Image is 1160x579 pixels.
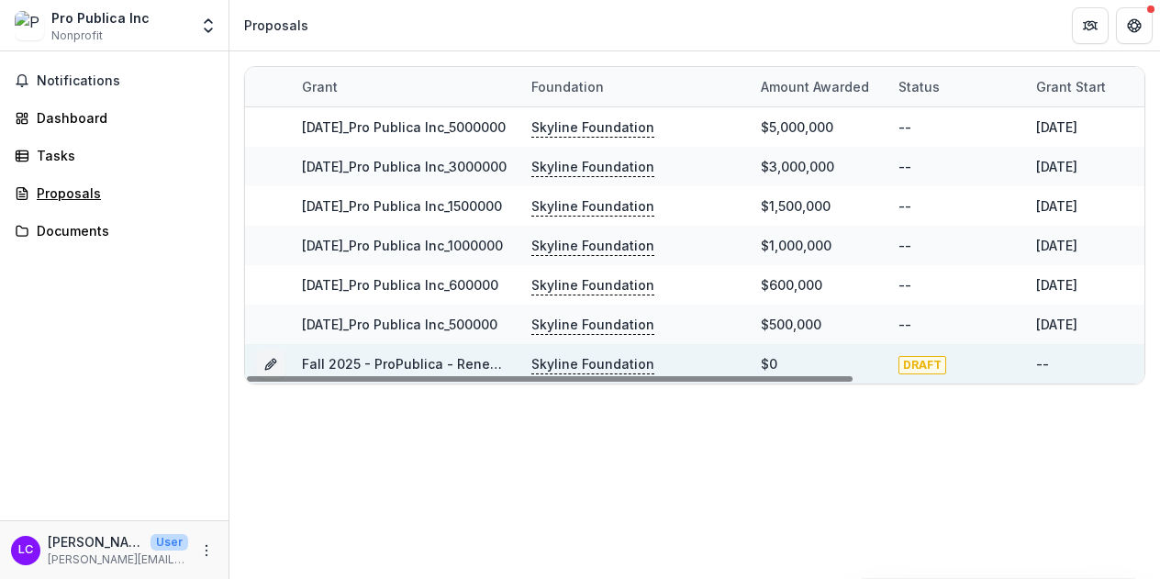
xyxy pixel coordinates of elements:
div: Amount awarded [750,77,880,96]
div: Grant start [1025,77,1117,96]
div: Grant [291,77,349,96]
span: DRAFT [898,356,946,374]
div: Foundation [520,67,750,106]
div: $3,000,000 [761,157,834,176]
div: Proposals [244,16,308,35]
div: [DATE] [1036,157,1077,176]
a: [DATE]_Pro Publica Inc_5000000 [302,119,506,135]
a: Tasks [7,140,221,171]
a: Documents [7,216,221,246]
button: Open entity switcher [195,7,221,44]
div: $500,000 [761,315,821,334]
div: $600,000 [761,275,822,295]
div: -- [898,236,911,255]
a: [DATE]_Pro Publica Inc_600000 [302,277,498,293]
div: Proposals [37,184,206,203]
div: [DATE] [1036,117,1077,137]
div: -- [898,196,911,216]
span: Nonprofit [51,28,103,44]
p: Skyline Foundation [531,236,654,256]
div: -- [898,117,911,137]
div: Amount awarded [750,67,887,106]
div: Status [887,77,951,96]
a: [DATE]_Pro Publica Inc_3000000 [302,159,507,174]
div: $0 [761,354,777,373]
img: Pro Publica Inc [15,11,44,40]
a: Proposals [7,178,221,208]
button: Get Help [1116,7,1153,44]
p: [PERSON_NAME][EMAIL_ADDRESS][PERSON_NAME][DOMAIN_NAME] [48,551,188,568]
div: [DATE] [1036,196,1077,216]
div: -- [898,275,911,295]
p: User [151,534,188,551]
a: [DATE]_Pro Publica Inc_1500000 [302,198,502,214]
button: Partners [1072,7,1109,44]
p: Skyline Foundation [531,157,654,177]
p: Skyline Foundation [531,275,654,295]
nav: breadcrumb [237,12,316,39]
div: -- [898,315,911,334]
p: Skyline Foundation [531,354,654,374]
p: Skyline Foundation [531,196,654,217]
a: Dashboard [7,103,221,133]
div: Status [887,67,1025,106]
div: Tasks [37,146,206,165]
div: $5,000,000 [761,117,833,137]
div: [DATE] [1036,275,1077,295]
p: [PERSON_NAME] [48,532,143,551]
p: Skyline Foundation [531,117,654,138]
div: $1,000,000 [761,236,831,255]
div: -- [898,157,911,176]
div: Grant [291,67,520,106]
button: Notifications [7,66,221,95]
p: Skyline Foundation [531,315,654,335]
div: [DATE] [1036,236,1077,255]
div: Foundation [520,77,615,96]
div: Dashboard [37,108,206,128]
div: $1,500,000 [761,196,831,216]
a: Fall 2025 - ProPublica - Renewal Application [302,356,589,372]
div: Documents [37,221,206,240]
div: [DATE] [1036,315,1077,334]
div: Laura Chang [18,544,33,556]
button: More [195,540,217,562]
div: Pro Publica Inc [51,8,150,28]
button: Grant 6289022c-da06-4300-a36b-7234c192f097 [256,350,285,379]
span: Notifications [37,73,214,89]
a: [DATE]_Pro Publica Inc_500000 [302,317,497,332]
div: -- [1036,354,1049,373]
a: [DATE]_Pro Publica Inc_1000000 [302,238,503,253]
